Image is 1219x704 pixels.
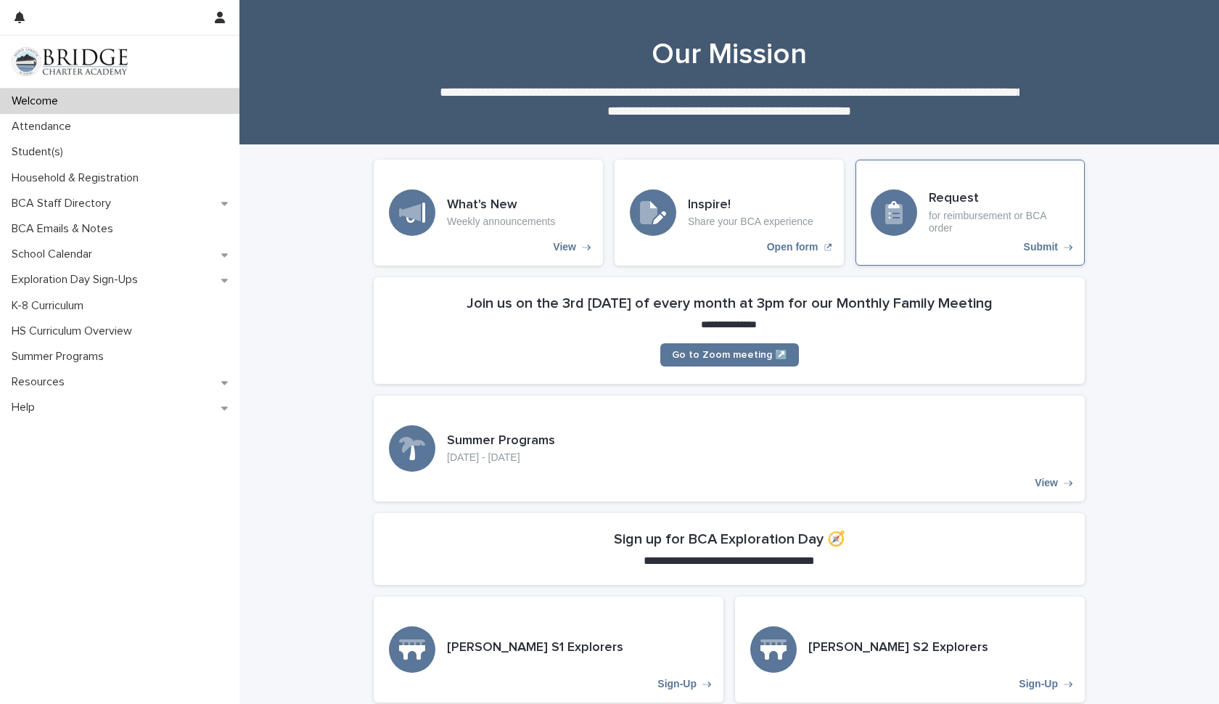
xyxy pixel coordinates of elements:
[6,94,70,108] p: Welcome
[1035,477,1058,489] p: View
[688,216,813,228] p: Share your BCA experience
[553,241,576,253] p: View
[374,160,603,266] a: View
[374,396,1085,502] a: View
[374,597,723,703] a: Sign-Up
[6,375,76,389] p: Resources
[6,197,123,210] p: BCA Staff Directory
[6,401,46,414] p: Help
[929,191,1070,207] h3: Request
[735,597,1085,703] a: Sign-Up
[855,160,1085,266] a: Submit
[12,47,128,76] img: V1C1m3IdTEidaUdm9Hs0
[6,171,150,185] p: Household & Registration
[374,37,1085,72] h1: Our Mission
[672,350,787,360] span: Go to Zoom meeting ↗️
[467,295,993,312] h2: Join us on the 3rd [DATE] of every month at 3pm for our Monthly Family Meeting
[614,531,845,548] h2: Sign up for BCA Exploration Day 🧭
[6,247,104,261] p: School Calendar
[6,273,149,287] p: Exploration Day Sign-Ups
[767,241,818,253] p: Open form
[660,343,799,367] a: Go to Zoom meeting ↗️
[6,324,144,338] p: HS Curriculum Overview
[808,640,988,656] h3: [PERSON_NAME] S2 Explorers
[615,160,844,266] a: Open form
[447,640,623,656] h3: [PERSON_NAME] S1 Explorers
[447,451,555,464] p: [DATE] - [DATE]
[6,120,83,134] p: Attendance
[1024,241,1058,253] p: Submit
[447,433,555,449] h3: Summer Programs
[447,216,555,228] p: Weekly announcements
[657,678,697,690] p: Sign-Up
[447,197,555,213] h3: What's New
[688,197,813,213] h3: Inspire!
[6,222,125,236] p: BCA Emails & Notes
[6,350,115,364] p: Summer Programs
[6,299,95,313] p: K-8 Curriculum
[1019,678,1058,690] p: Sign-Up
[929,210,1070,234] p: for reimbursement or BCA order
[6,145,75,159] p: Student(s)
